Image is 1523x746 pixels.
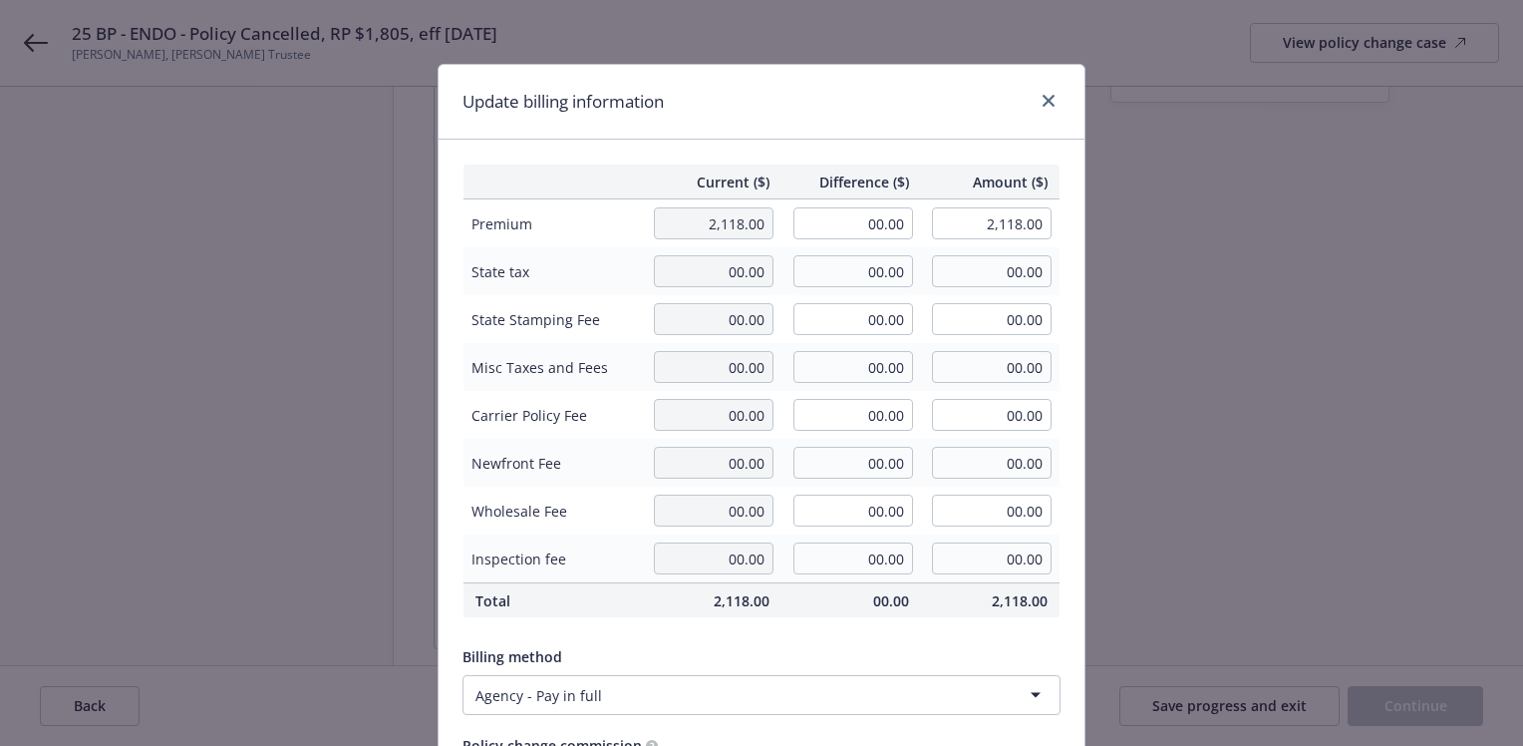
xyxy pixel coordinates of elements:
h1: Update billing information [462,89,664,115]
span: Amount ($) [933,172,1049,192]
span: Carrier Policy Fee [471,405,634,426]
span: Inspection fee [471,549,634,569]
span: Wholesale Fee [471,501,634,522]
a: close [1037,89,1061,113]
span: 2,118.00 [654,590,769,611]
span: Total [475,590,630,611]
span: Newfront Fee [471,453,634,474]
span: Current ($) [654,172,769,192]
span: Premium [471,213,634,234]
span: Difference ($) [793,172,909,192]
span: State tax [471,261,634,282]
span: Misc Taxes and Fees [471,357,634,378]
span: 2,118.00 [933,590,1049,611]
span: State Stamping Fee [471,309,634,330]
span: 00.00 [793,590,909,611]
span: Billing method [462,647,562,666]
